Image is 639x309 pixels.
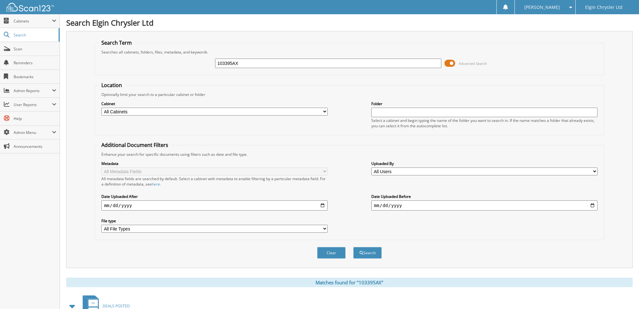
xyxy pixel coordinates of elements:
label: Cabinet [101,101,327,106]
label: Date Uploaded After [101,194,327,199]
span: Reminders [14,60,56,66]
div: Matches found for "103395AX" [66,278,633,287]
h1: Search Elgin Chrysler Ltd [66,17,633,28]
button: Search [353,247,382,259]
span: Admin Menu [14,130,52,135]
label: File type [101,218,327,224]
span: Announcements [14,144,56,149]
legend: Location [98,82,125,89]
span: DEALS POSTED [103,303,130,309]
span: Elgin Chrysler Ltd [585,5,623,9]
span: Admin Reports [14,88,52,93]
button: Clear [317,247,346,259]
label: Uploaded By [371,161,597,166]
span: [PERSON_NAME] [524,5,560,9]
label: Date Uploaded Before [371,194,597,199]
span: Scan [14,46,56,52]
div: All metadata fields are searched by default. Select a cabinet with metadata to enable filtering b... [101,176,327,187]
legend: Search Term [98,39,135,46]
img: scan123-logo-white.svg [6,3,54,11]
label: Folder [371,101,597,106]
input: start [101,200,327,211]
div: Select a cabinet and begin typing the name of the folder you want to search in. If the name match... [371,118,597,129]
div: Optionally limit your search to a particular cabinet or folder [98,92,600,97]
span: Advanced Search [459,61,487,66]
span: Cabinets [14,18,52,24]
a: here [152,181,160,187]
span: User Reports [14,102,52,107]
legend: Additional Document Filters [98,142,171,148]
input: end [371,200,597,211]
label: Metadata [101,161,327,166]
div: Enhance your search for specific documents using filters such as date and file type. [98,152,600,157]
span: Help [14,116,56,121]
span: Bookmarks [14,74,56,79]
span: Search [14,32,55,38]
div: Searches all cabinets, folders, files, metadata, and keywords [98,49,600,55]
